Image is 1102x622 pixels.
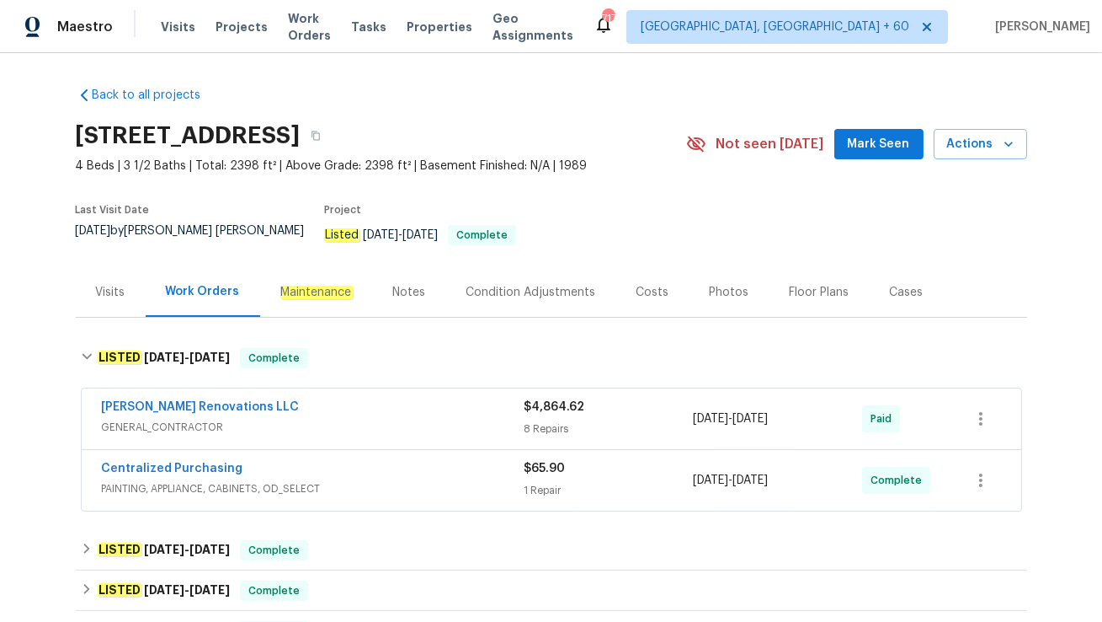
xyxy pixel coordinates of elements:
span: [DATE] [693,413,728,425]
span: - [693,472,768,489]
span: Complete [242,582,306,599]
span: Projects [216,19,268,35]
span: [GEOGRAPHIC_DATA], [GEOGRAPHIC_DATA] + 60 [641,19,909,35]
div: Notes [393,284,426,301]
span: Geo Assignments [492,10,573,44]
em: LISTED [98,583,141,597]
span: - [693,410,768,427]
span: [DATE] [732,413,768,425]
span: Complete [870,472,929,489]
div: LISTED [DATE]-[DATE]Complete [76,331,1027,385]
span: [DATE] [76,225,111,237]
span: Not seen [DATE] [716,136,824,153]
button: Copy Address [301,121,331,151]
span: Paid [870,410,898,427]
span: [DATE] [189,351,230,363]
button: Actions [934,129,1027,160]
h2: [STREET_ADDRESS] [76,127,301,144]
span: - [363,229,438,241]
span: Work Orders [288,10,331,44]
span: $65.90 [524,463,566,475]
span: PAINTING, APPLIANCE, CABINETS, OD_SELECT [102,480,524,497]
span: [PERSON_NAME] [988,19,1090,35]
a: Centralized Purchasing [102,463,243,475]
span: [DATE] [693,475,728,486]
span: Maestro [57,19,113,35]
span: Tasks [351,21,386,33]
span: GENERAL_CONTRACTOR [102,419,524,436]
div: Costs [636,284,669,301]
span: - [144,584,230,596]
div: Cases [890,284,924,301]
em: LISTED [98,543,141,556]
span: Visits [161,19,195,35]
span: [DATE] [144,544,184,555]
span: [DATE] [189,584,230,596]
span: Mark Seen [848,134,910,155]
span: - [144,544,230,555]
span: Last Visit Date [76,205,150,215]
em: LISTED [98,351,141,364]
span: $4,864.62 [524,401,585,413]
span: 4 Beds | 3 1/2 Baths | Total: 2398 ft² | Above Grade: 2398 ft² | Basement Finished: N/A | 1989 [76,158,686,174]
span: [DATE] [189,544,230,555]
span: [DATE] [144,351,184,363]
div: Photos [710,284,749,301]
div: 8 Repairs [524,421,694,437]
div: Visits [96,284,125,301]
div: Work Orders [166,283,240,300]
span: [DATE] [363,229,398,241]
em: Listed [324,228,359,242]
span: Complete [242,542,306,559]
span: Complete [450,230,514,240]
a: [PERSON_NAME] Renovations LLC [102,401,300,413]
a: Back to all projects [76,87,237,104]
div: LISTED [DATE]-[DATE]Complete [76,571,1027,611]
div: Condition Adjustments [466,284,596,301]
span: [DATE] [732,475,768,486]
span: [DATE] [402,229,438,241]
span: Properties [407,19,472,35]
span: Complete [242,350,306,367]
div: LISTED [DATE]-[DATE]Complete [76,530,1027,571]
div: by [PERSON_NAME] [PERSON_NAME] [76,225,324,257]
em: Maintenance [280,286,353,299]
div: 717 [602,10,614,27]
span: Actions [947,134,1014,155]
span: Project [324,205,361,215]
button: Mark Seen [834,129,924,160]
span: - [144,351,230,363]
span: [DATE] [144,584,184,596]
div: Floor Plans [790,284,849,301]
div: 1 Repair [524,482,694,499]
